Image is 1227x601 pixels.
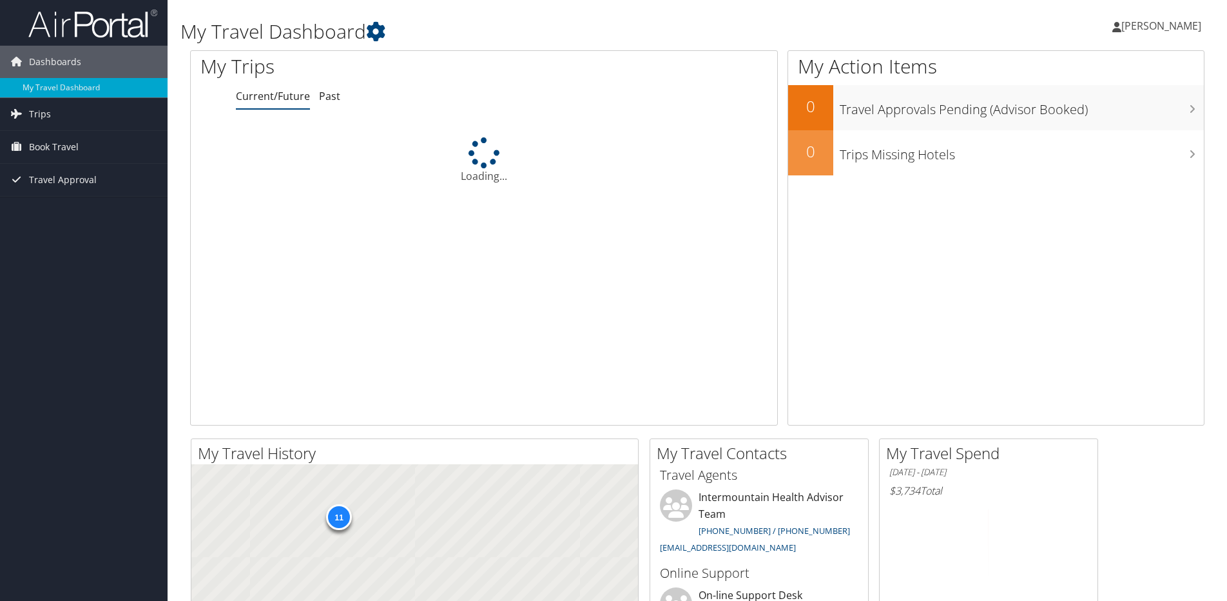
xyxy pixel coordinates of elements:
span: $3,734 [889,484,920,498]
div: 11 [326,504,352,530]
h3: Travel Agents [660,466,858,484]
h1: My Travel Dashboard [180,18,869,45]
h3: Online Support [660,564,858,582]
h1: My Trips [200,53,523,80]
img: airportal-logo.png [28,8,157,39]
h2: My Travel Spend [886,442,1097,464]
h2: 0 [788,141,833,163]
h2: 0 [788,95,833,117]
h3: Travel Approvals Pending (Advisor Booked) [840,94,1204,119]
a: [PHONE_NUMBER] / [PHONE_NUMBER] [699,525,850,537]
h1: My Action Items [788,53,1204,80]
h2: My Travel Contacts [657,442,868,464]
h6: Total [889,484,1088,498]
span: Trips [29,98,51,130]
a: 0Travel Approvals Pending (Advisor Booked) [788,85,1204,130]
span: Book Travel [29,131,79,163]
h2: My Travel History [198,442,638,464]
span: Travel Approval [29,164,97,196]
span: [PERSON_NAME] [1121,19,1201,33]
h3: Trips Missing Hotels [840,139,1204,164]
a: [EMAIL_ADDRESS][DOMAIN_NAME] [660,542,796,553]
a: 0Trips Missing Hotels [788,130,1204,175]
div: Loading... [191,137,777,184]
span: Dashboards [29,46,81,78]
li: Intermountain Health Advisor Team [653,489,865,558]
a: Current/Future [236,89,310,103]
h6: [DATE] - [DATE] [889,466,1088,478]
a: Past [319,89,340,103]
a: [PERSON_NAME] [1112,6,1214,45]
